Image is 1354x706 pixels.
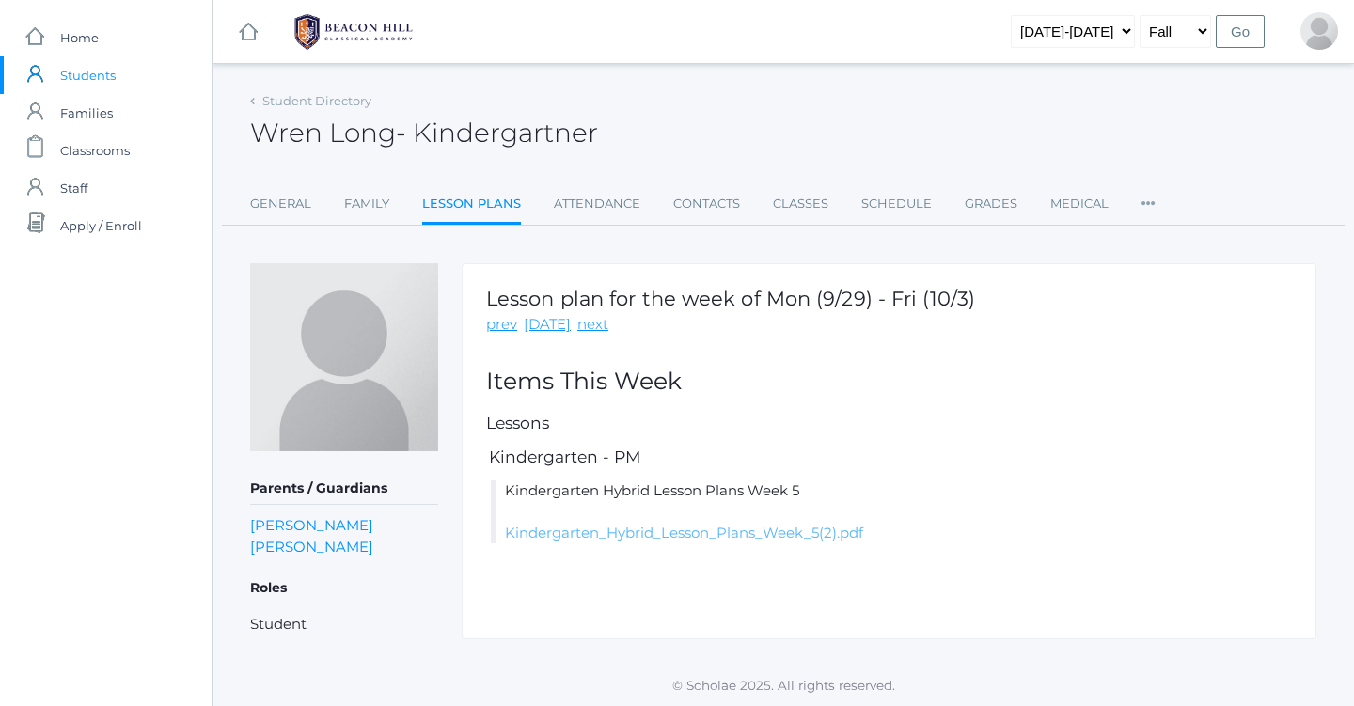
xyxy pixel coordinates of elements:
[486,448,1292,466] h5: Kindergarten - PM
[486,369,1292,395] h2: Items This Week
[1050,185,1109,223] a: Medical
[283,8,424,55] img: 1_BHCALogos-05.png
[60,56,116,94] span: Students
[60,132,130,169] span: Classrooms
[213,676,1354,695] p: © Scholae 2025. All rights reserved.
[344,185,389,223] a: Family
[250,263,438,451] img: Wren Long
[1300,12,1338,50] div: Stephen Long
[554,185,640,223] a: Attendance
[250,473,438,505] h5: Parents / Guardians
[60,169,87,207] span: Staff
[250,118,598,148] h2: Wren Long
[486,415,1292,432] h5: Lessons
[250,536,373,557] a: [PERSON_NAME]
[60,94,113,132] span: Families
[396,117,598,149] span: - Kindergartner
[60,207,142,244] span: Apply / Enroll
[486,288,975,309] h1: Lesson plan for the week of Mon (9/29) - Fri (10/3)
[524,314,571,336] a: [DATE]
[861,185,932,223] a: Schedule
[1216,15,1265,48] input: Go
[486,314,517,336] a: prev
[491,480,1292,544] li: Kindergarten Hybrid Lesson Plans Week 5
[673,185,740,223] a: Contacts
[262,93,371,108] a: Student Directory
[250,185,311,223] a: General
[250,614,438,635] li: Student
[250,573,438,604] h5: Roles
[250,514,373,536] a: [PERSON_NAME]
[965,185,1017,223] a: Grades
[422,185,521,226] a: Lesson Plans
[773,185,828,223] a: Classes
[577,314,608,336] a: next
[60,19,99,56] span: Home
[505,524,863,541] a: Kindergarten_Hybrid_Lesson_Plans_Week_5(2).pdf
